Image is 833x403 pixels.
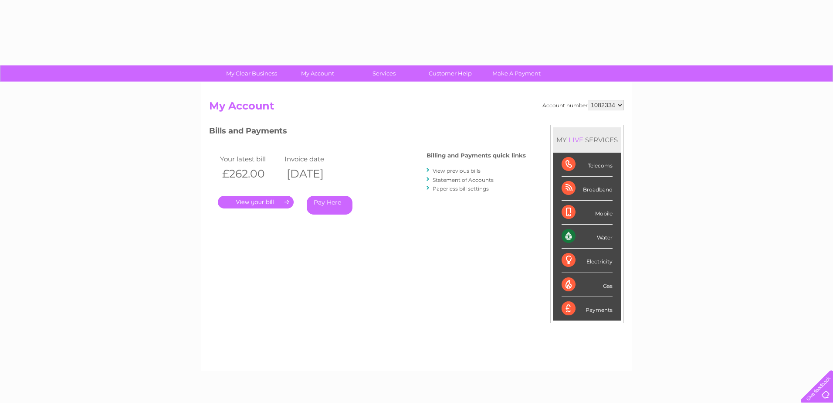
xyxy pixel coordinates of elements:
[209,100,624,116] h2: My Account
[427,152,526,159] h4: Billing and Payments quick links
[553,127,621,152] div: MY SERVICES
[433,185,489,192] a: Paperless bill settings
[307,196,352,215] a: Pay Here
[218,153,282,165] td: Your latest bill
[433,177,494,183] a: Statement of Accounts
[414,65,486,82] a: Customer Help
[218,165,282,183] th: £262.00
[562,177,613,201] div: Broadband
[218,196,294,208] a: .
[216,65,288,82] a: My Clear Business
[562,225,613,249] div: Water
[481,65,552,82] a: Make A Payment
[209,125,526,140] h3: Bills and Payments
[562,297,613,321] div: Payments
[562,201,613,225] div: Mobile
[282,165,347,183] th: [DATE]
[562,273,613,297] div: Gas
[282,153,347,165] td: Invoice date
[562,153,613,177] div: Telecoms
[282,65,354,82] a: My Account
[567,136,585,144] div: LIVE
[348,65,420,82] a: Services
[542,100,624,110] div: Account number
[562,249,613,273] div: Electricity
[433,167,481,174] a: View previous bills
